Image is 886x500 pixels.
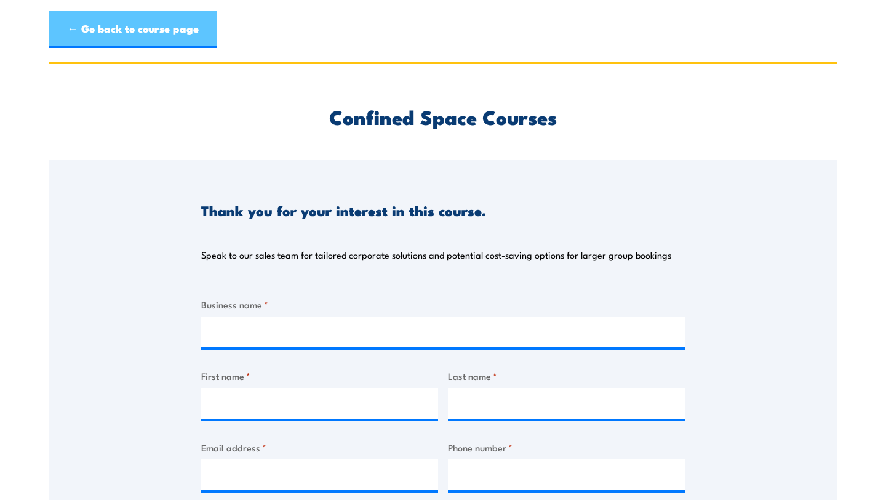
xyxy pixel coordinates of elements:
a: ← Go back to course page [49,11,217,48]
label: Last name [448,369,685,383]
h3: Thank you for your interest in this course. [201,203,486,217]
h2: Confined Space Courses [201,108,685,125]
label: First name [201,369,439,383]
p: Speak to our sales team for tailored corporate solutions and potential cost-saving options for la... [201,249,671,261]
label: Business name [201,297,685,312]
label: Phone number [448,440,685,454]
label: Email address [201,440,439,454]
